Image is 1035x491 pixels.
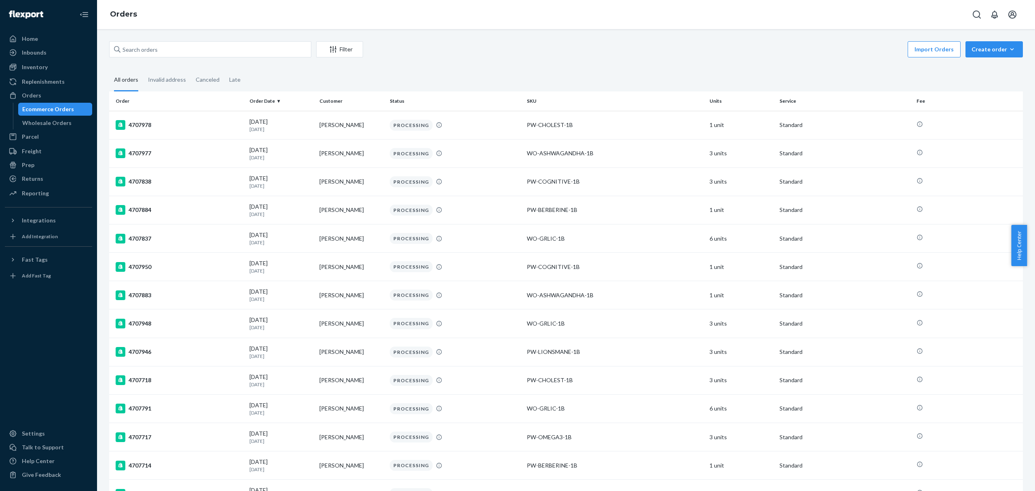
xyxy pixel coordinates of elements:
th: Service [776,91,913,111]
p: [DATE] [249,154,313,161]
td: [PERSON_NAME] [316,111,386,139]
div: Returns [22,175,43,183]
ol: breadcrumbs [103,3,144,26]
a: Parcel [5,130,92,143]
div: 4707837 [116,234,243,243]
button: Create order [965,41,1023,57]
div: PROCESSING [390,120,433,131]
div: Inbounds [22,49,46,57]
button: Filter [316,41,363,57]
div: Wholesale Orders [22,119,72,127]
div: [DATE] [249,458,313,473]
td: 1 unit [706,253,776,281]
p: Standard [779,404,910,413]
div: Replenishments [22,78,65,86]
div: 4707884 [116,205,243,215]
div: Home [22,35,38,43]
th: Status [387,91,524,111]
div: WO-GRLIC-1B [527,235,703,243]
div: Parcel [22,133,39,141]
a: Orders [5,89,92,102]
a: Help Center [5,455,92,468]
a: Add Integration [5,230,92,243]
div: [DATE] [249,401,313,416]
a: Add Fast Tag [5,269,92,282]
p: [DATE] [249,211,313,218]
div: Canceled [196,69,220,90]
td: [PERSON_NAME] [316,253,386,281]
div: Reporting [22,189,49,197]
p: Standard [779,235,910,243]
a: Replenishments [5,75,92,88]
td: 3 units [706,309,776,338]
input: Search orders [109,41,311,57]
button: Help Center [1011,225,1027,266]
td: [PERSON_NAME] [316,451,386,480]
button: Fast Tags [5,253,92,266]
div: [DATE] [249,259,313,274]
div: PROCESSING [390,460,433,471]
td: 1 unit [706,111,776,139]
div: PROCESSING [390,403,433,414]
a: Returns [5,172,92,185]
div: Integrations [22,216,56,224]
div: Prep [22,161,34,169]
p: Standard [779,348,910,356]
td: 1 unit [706,281,776,309]
div: PROCESSING [390,318,433,329]
div: 4707883 [116,290,243,300]
div: 4707718 [116,375,243,385]
div: 4707714 [116,461,243,470]
p: Standard [779,461,910,470]
div: PROCESSING [390,347,433,358]
td: [PERSON_NAME] [316,338,386,366]
div: PROCESSING [390,233,433,244]
div: Freight [22,147,42,155]
td: 6 units [706,394,776,423]
div: PW-BERBERINE-1B [527,206,703,214]
div: Help Center [22,457,55,465]
button: Close Navigation [76,6,92,23]
a: Orders [110,10,137,19]
div: 4707978 [116,120,243,130]
button: Import Orders [908,41,961,57]
div: PW-LIONSMANE-1B [527,348,703,356]
div: PW-CHOLEST-1B [527,376,703,384]
td: [PERSON_NAME] [316,196,386,224]
td: [PERSON_NAME] [316,139,386,167]
button: Open Search Box [969,6,985,23]
div: [DATE] [249,174,313,189]
a: Settings [5,427,92,440]
td: [PERSON_NAME] [316,366,386,394]
button: Give Feedback [5,468,92,481]
p: Standard [779,121,910,129]
div: Talk to Support [22,443,64,451]
p: Standard [779,263,910,271]
p: Standard [779,291,910,299]
div: 4707717 [116,432,243,442]
th: Order Date [246,91,316,111]
p: [DATE] [249,296,313,303]
button: Open account menu [1004,6,1020,23]
td: 3 units [706,338,776,366]
div: PW-COGNITIVE-1B [527,178,703,186]
div: WO-GRLIC-1B [527,320,703,328]
div: Late [229,69,241,90]
p: [DATE] [249,267,313,274]
div: WO-GRLIC-1B [527,404,703,413]
div: Give Feedback [22,471,61,479]
a: Home [5,32,92,45]
a: Inventory [5,61,92,74]
td: 3 units [706,139,776,167]
th: Units [706,91,776,111]
div: Fast Tags [22,256,48,264]
p: [DATE] [249,239,313,246]
p: [DATE] [249,438,313,444]
p: [DATE] [249,182,313,189]
div: 4707946 [116,347,243,357]
div: PW-OMEGA3-1B [527,433,703,441]
div: 4707791 [116,404,243,413]
div: 4707838 [116,177,243,186]
p: Standard [779,149,910,157]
